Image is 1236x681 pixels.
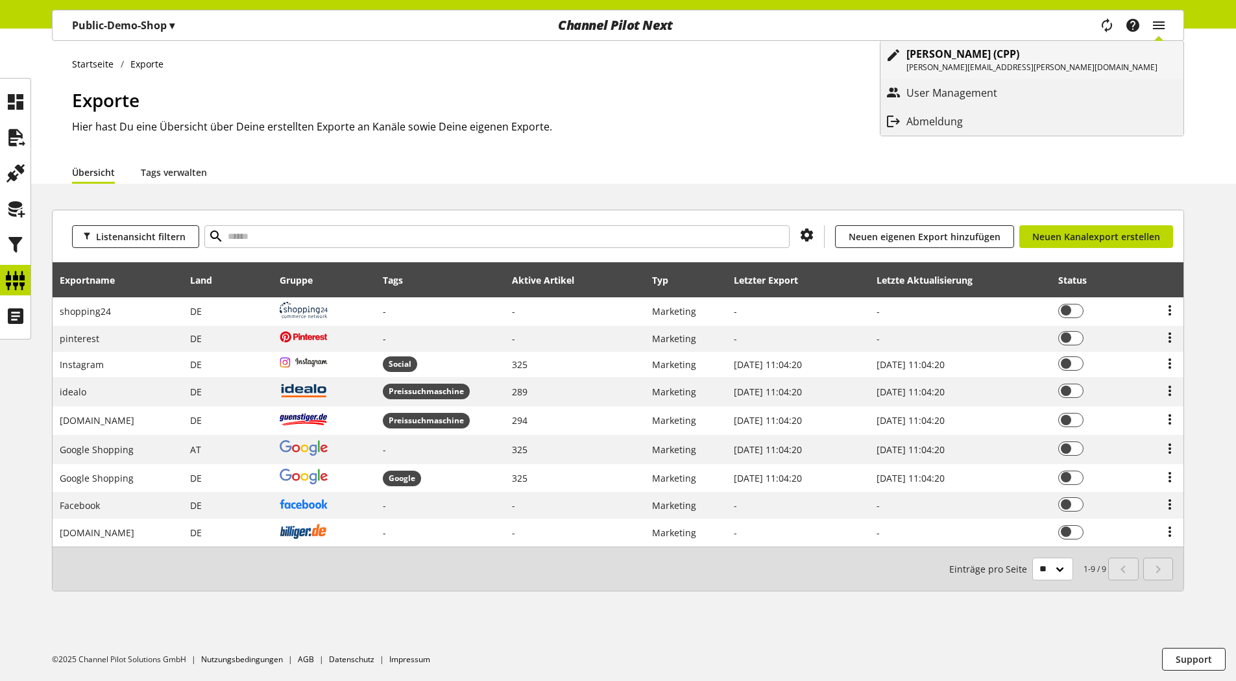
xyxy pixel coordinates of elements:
[1176,652,1212,666] span: Support
[652,386,696,398] span: Marketing
[949,558,1106,580] small: 1-9 / 9
[280,469,328,484] img: google
[652,443,696,456] span: Marketing
[60,414,134,427] span: [DOMAIN_NAME]
[280,440,328,456] img: google
[512,443,527,456] span: 325
[383,526,386,539] span: -
[383,499,386,512] span: -
[389,358,411,370] span: Social
[512,499,515,512] span: -
[190,332,202,345] span: Deutschland
[383,443,386,456] span: -
[835,225,1014,248] a: Neuen eigenen Export hinzufügen
[734,386,802,398] span: [DATE] 11:04:20
[383,332,386,345] span: -
[201,654,283,665] a: Nutzungsbedingungen
[877,386,945,398] span: [DATE] 11:04:20
[60,499,100,512] span: Facebook
[280,331,328,343] img: pinterest
[280,357,328,368] img: instagram
[190,358,202,371] span: Deutschland
[389,473,415,484] span: Google
[652,358,696,371] span: Marketing
[383,471,421,486] span: Google
[141,166,207,179] a: Tags verwalten
[72,57,121,71] a: Startseite
[512,273,587,287] div: Aktive Artikel
[72,88,139,112] span: Exporte
[60,273,128,287] div: Exportname
[190,386,202,398] span: Deutschland
[652,472,696,484] span: Marketing
[280,411,328,427] img: guenstiger.de
[512,414,527,427] span: 294
[877,358,945,371] span: [DATE] 11:04:20
[190,414,202,427] span: Deutschland
[1058,273,1100,287] div: Status
[880,81,1183,105] a: User Management
[60,358,104,371] span: Instagram
[949,562,1032,576] span: Einträge pro Seite
[52,654,201,665] li: ©2025 Channel Pilot Solutions GmbH
[906,62,1157,73] p: [PERSON_NAME][EMAIL_ADDRESS][PERSON_NAME][DOMAIN_NAME]
[72,18,175,33] p: Public-Demo-Shop
[1162,648,1226,671] button: Support
[512,358,527,371] span: 325
[877,414,945,427] span: [DATE] 11:04:20
[60,472,134,484] span: Google Shopping
[389,386,464,397] span: Preissuchmaschine
[298,654,314,665] a: AGB
[190,499,202,512] span: Deutschland
[1019,225,1173,248] a: Neuen Kanalexport erstellen
[877,472,945,484] span: [DATE] 11:04:20
[652,273,681,287] div: Typ
[60,332,99,345] span: pinterest
[190,273,225,287] div: Land
[190,526,202,539] span: Deutschland
[652,305,696,317] span: Marketing
[389,415,464,427] span: Preissuchmaschine
[734,414,802,427] span: [DATE] 11:04:20
[652,526,696,539] span: Marketing
[280,302,328,318] img: shopping24
[280,499,328,509] img: facebook
[512,332,515,345] span: -
[512,526,515,539] span: -
[383,273,403,287] div: Tags
[652,332,696,345] span: Marketing
[734,273,811,287] div: Letzter Export
[190,472,202,484] span: Deutschland
[652,499,696,512] span: Marketing
[734,443,802,456] span: [DATE] 11:04:20
[60,443,134,456] span: Google Shopping
[512,472,527,484] span: 325
[383,384,470,399] span: Preissuchmaschine
[280,523,328,539] img: billiger.de
[389,654,430,665] a: Impressum
[72,119,1184,134] h2: Hier hast Du eine Übersicht über Deine erstellten Exporte an Kanäle sowie Deine eigenen Exporte.
[906,47,1019,61] b: [PERSON_NAME] (CPP)
[734,472,802,484] span: [DATE] 11:04:20
[877,273,986,287] div: Letzte Aktualisierung
[383,356,417,372] span: Social
[190,443,201,456] span: Österreich
[96,230,186,243] span: Listenansicht filtern
[906,114,989,129] p: Abmeldung
[329,654,374,665] a: Datenschutz
[169,18,175,32] span: ▾
[383,413,470,428] span: Preissuchmaschine
[72,225,199,248] button: Listenansicht filtern
[906,85,1023,101] p: User Management
[60,305,111,317] span: shopping24
[60,526,134,539] span: [DOMAIN_NAME]
[512,386,527,398] span: 289
[877,443,945,456] span: [DATE] 11:04:20
[280,273,326,287] div: Gruppe
[734,358,802,371] span: [DATE] 11:04:20
[1032,230,1160,243] span: Neuen Kanalexport erstellen
[190,305,202,317] span: Deutschland
[60,386,86,398] span: idealo
[52,10,1184,41] nav: main navigation
[880,41,1183,79] a: [PERSON_NAME] (CPP)[PERSON_NAME][EMAIL_ADDRESS][PERSON_NAME][DOMAIN_NAME]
